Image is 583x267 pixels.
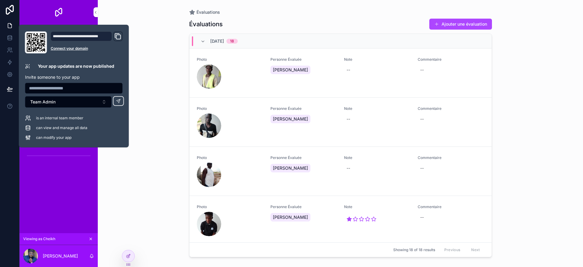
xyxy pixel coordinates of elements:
span: can modify your app [36,135,71,140]
span: Personne Évaluée [270,204,337,209]
span: Évaluations [196,9,220,15]
p: Your app updates are now published [38,63,114,69]
p: Invite someone to your app [25,74,123,80]
img: App logo [54,7,64,17]
span: Note [344,204,410,209]
span: [PERSON_NAME] [273,214,308,220]
div: -- [346,67,350,73]
span: Personne Évaluée [270,155,337,160]
span: Commentaire [418,204,484,209]
a: Connect your domain [51,46,123,51]
div: 18 [230,39,234,44]
a: PhotoPersonne Évaluée[PERSON_NAME]Note--Commentaire-- [189,147,492,196]
span: Photo [197,155,263,160]
span: Photo [197,57,263,62]
span: is an internal team member [36,116,83,121]
span: Commentaire [418,155,484,160]
span: can view and manage all data [36,125,87,130]
span: Note [344,57,410,62]
button: Select Button [25,96,112,108]
span: Personne Évaluée [270,106,337,111]
span: [PERSON_NAME] [273,67,308,73]
span: Team Admin [30,99,56,105]
div: -- [420,165,424,171]
a: PhotoPersonne Évaluée[PERSON_NAME]Note--Commentaire-- [189,49,492,98]
span: Showing 18 of 18 results [393,247,435,252]
span: Viewing as Cheikh [23,236,55,241]
span: [PERSON_NAME] [273,165,308,171]
span: Photo [197,204,263,209]
div: -- [346,165,350,171]
button: Ajouter une évaluation [429,19,492,30]
span: [PERSON_NAME] [273,116,308,122]
span: Photo [197,106,263,111]
div: scrollable content [20,24,98,168]
div: -- [346,116,350,122]
a: Évaluations [189,9,220,15]
div: Domain and Custom Link [51,31,123,53]
span: [DATE] [210,38,224,44]
span: Commentaire [418,57,484,62]
div: -- [420,214,424,220]
div: -- [420,67,424,73]
span: Note [344,155,410,160]
h1: Évaluations [189,20,223,28]
a: PhotoPersonne Évaluée[PERSON_NAME]Note--Commentaire-- [189,98,492,147]
span: Note [344,106,410,111]
a: PhotoPersonne Évaluée[PERSON_NAME]NoteCommentaire-- [189,196,492,245]
p: [PERSON_NAME] [43,253,78,259]
span: Personne Évaluée [270,57,337,62]
span: Commentaire [418,106,484,111]
div: -- [420,116,424,122]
